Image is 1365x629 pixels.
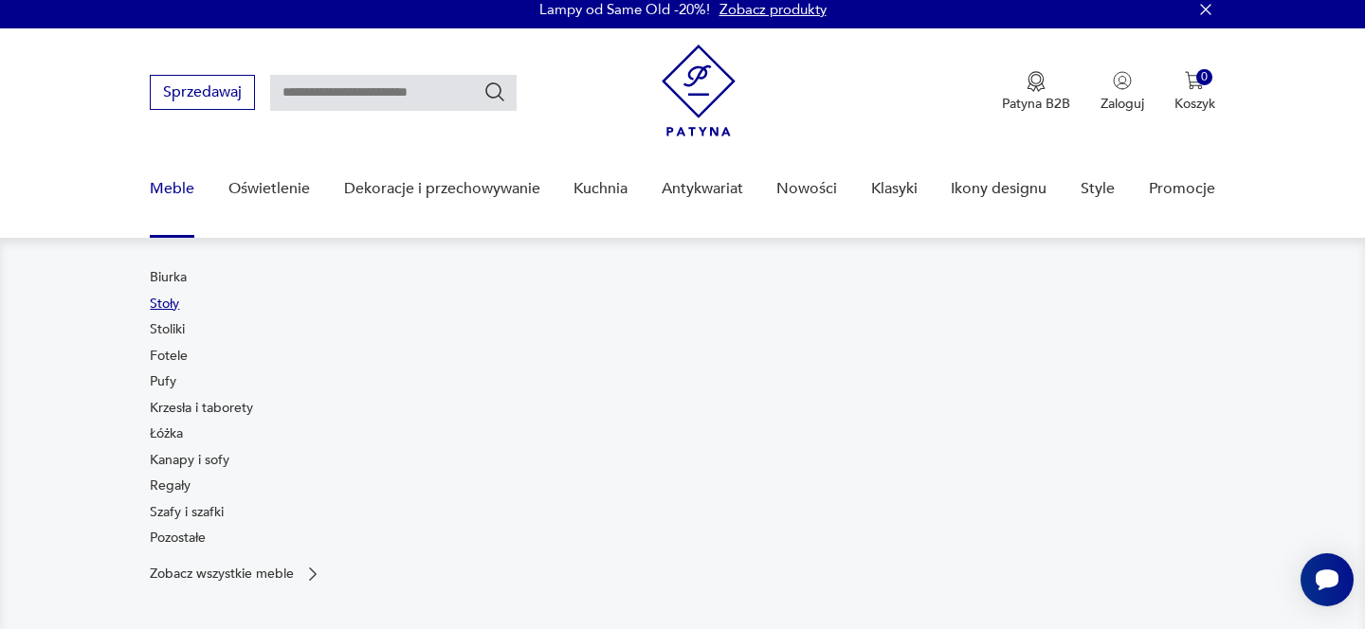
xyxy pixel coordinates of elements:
[150,503,224,522] a: Szafy i szafki
[1002,95,1070,113] p: Patyna B2B
[150,320,185,339] a: Stoliki
[150,75,255,110] button: Sprzedawaj
[1113,71,1132,90] img: Ikonka użytkownika
[1101,71,1144,113] button: Zaloguj
[1002,71,1070,113] button: Patyna B2B
[573,153,628,225] a: Kuchnia
[1196,69,1212,85] div: 0
[150,399,253,418] a: Krzesła i taborety
[344,153,540,225] a: Dekoracje i przechowywanie
[150,87,255,100] a: Sprzedawaj
[150,347,188,366] a: Fotele
[483,81,506,103] button: Szukaj
[951,153,1046,225] a: Ikony designu
[150,153,194,225] a: Meble
[1002,71,1070,113] a: Ikona medaluPatyna B2B
[871,153,918,225] a: Klasyki
[1174,71,1215,113] button: 0Koszyk
[150,565,322,584] a: Zobacz wszystkie meble
[150,529,206,548] a: Pozostałe
[1149,153,1215,225] a: Promocje
[662,153,743,225] a: Antykwariat
[1301,553,1354,606] iframe: Smartsupp widget button
[662,45,736,136] img: Patyna - sklep z meblami i dekoracjami vintage
[150,372,176,391] a: Pufy
[1027,71,1046,92] img: Ikona medalu
[150,268,187,287] a: Biurka
[692,268,1215,620] img: 969d9116629659dbb0bd4e745da535dc.jpg
[1185,71,1204,90] img: Ikona koszyka
[776,153,837,225] a: Nowości
[228,153,310,225] a: Oświetlenie
[150,295,179,314] a: Stoły
[150,424,183,443] a: Łóżka
[1081,153,1115,225] a: Style
[1101,95,1144,113] p: Zaloguj
[150,567,294,580] p: Zobacz wszystkie meble
[1174,95,1215,113] p: Koszyk
[150,451,229,470] a: Kanapy i sofy
[150,476,191,495] a: Regały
